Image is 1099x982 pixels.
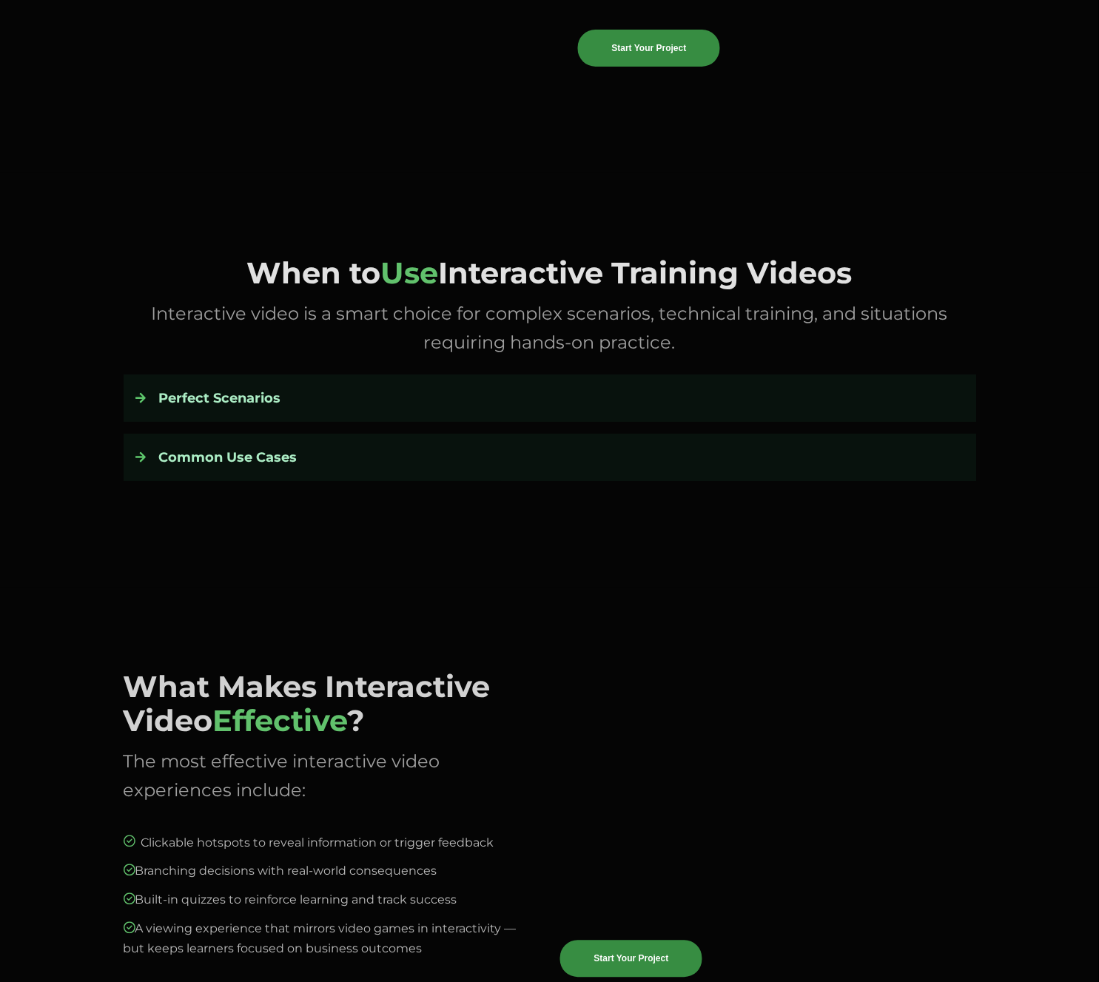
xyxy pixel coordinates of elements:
span: Start Your Project [612,43,687,53]
a: Start Your Project [560,941,702,978]
span: What Makes Interactive Video ? [124,669,491,739]
span: When to Interactive Training Videos [246,255,853,291]
span: Effective [213,703,348,739]
span: Interactive video is a smart choice for complex scenarios, technical training, and situations req... [151,303,948,353]
span: Use [380,255,438,291]
h4: Common Use Cases [135,445,964,469]
span: A viewing experience that mirrors video games in interactivity — but keeps learners focused on bu... [124,922,517,956]
iframe: William & Lauren [560,679,975,912]
span: The most effective interactive video experiences include: [124,751,440,801]
span: Start Your Project [594,954,669,964]
span: Branching decisions with real-world consequences [124,864,437,878]
span: Clickable hotspots to reveal information or trigger feedback [141,836,494,850]
h4: Perfect Scenarios [135,386,964,410]
a: Start Your Project [578,30,720,67]
span: Built-in quizzes to reinforce learning and track success [124,893,457,907]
